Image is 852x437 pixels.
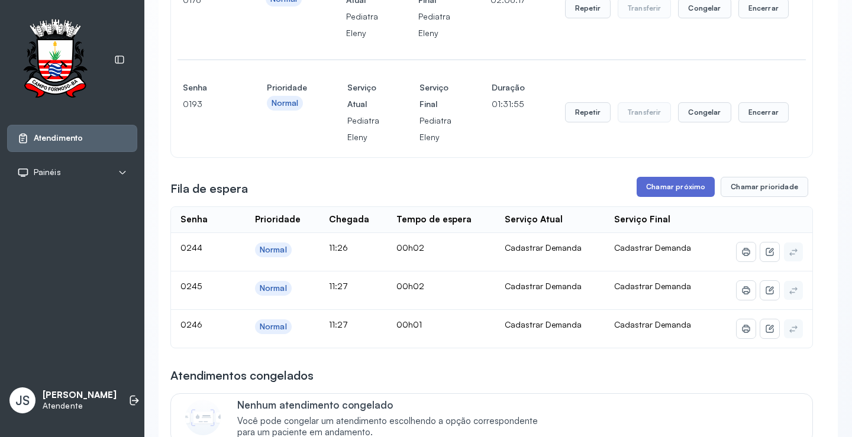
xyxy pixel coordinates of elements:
[17,132,127,144] a: Atendimento
[34,133,83,143] span: Atendimento
[43,390,117,401] p: [PERSON_NAME]
[505,214,563,225] div: Serviço Atual
[614,242,691,253] span: Cadastrar Demanda
[505,319,596,330] div: Cadastrar Demanda
[492,79,525,96] h4: Duração
[329,319,348,329] span: 11:27
[272,98,299,108] div: Normal
[396,214,472,225] div: Tempo de espera
[260,245,287,255] div: Normal
[618,102,672,122] button: Transferir
[180,214,208,225] div: Senha
[418,8,450,41] p: Pediatra Eleny
[237,399,550,411] p: Nenhum atendimento congelado
[347,79,379,112] h4: Serviço Atual
[505,281,596,292] div: Cadastrar Demanda
[396,319,422,329] span: 00h01
[183,79,227,96] h4: Senha
[419,112,451,145] p: Pediatra Eleny
[185,400,221,435] img: Imagem de CalloutCard
[347,112,379,145] p: Pediatra Eleny
[492,96,525,112] p: 01:31:55
[614,319,691,329] span: Cadastrar Demanda
[419,79,451,112] h4: Serviço Final
[346,8,378,41] p: Pediatra Eleny
[565,102,611,122] button: Repetir
[614,214,670,225] div: Serviço Final
[180,319,202,329] span: 0246
[180,242,202,253] span: 0244
[12,19,98,101] img: Logotipo do estabelecimento
[260,283,287,293] div: Normal
[329,242,348,253] span: 11:26
[183,96,227,112] p: 0193
[170,367,314,384] h3: Atendimentos congelados
[267,79,307,96] h4: Prioridade
[396,242,424,253] span: 00h02
[43,401,117,411] p: Atendente
[329,214,369,225] div: Chegada
[260,322,287,332] div: Normal
[637,177,715,197] button: Chamar próximo
[34,167,61,177] span: Painéis
[329,281,348,291] span: 11:27
[505,242,596,253] div: Cadastrar Demanda
[721,177,808,197] button: Chamar prioridade
[396,281,424,291] span: 00h02
[180,281,202,291] span: 0245
[255,214,301,225] div: Prioridade
[170,180,248,197] h3: Fila de espera
[738,102,789,122] button: Encerrar
[614,281,691,291] span: Cadastrar Demanda
[678,102,731,122] button: Congelar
